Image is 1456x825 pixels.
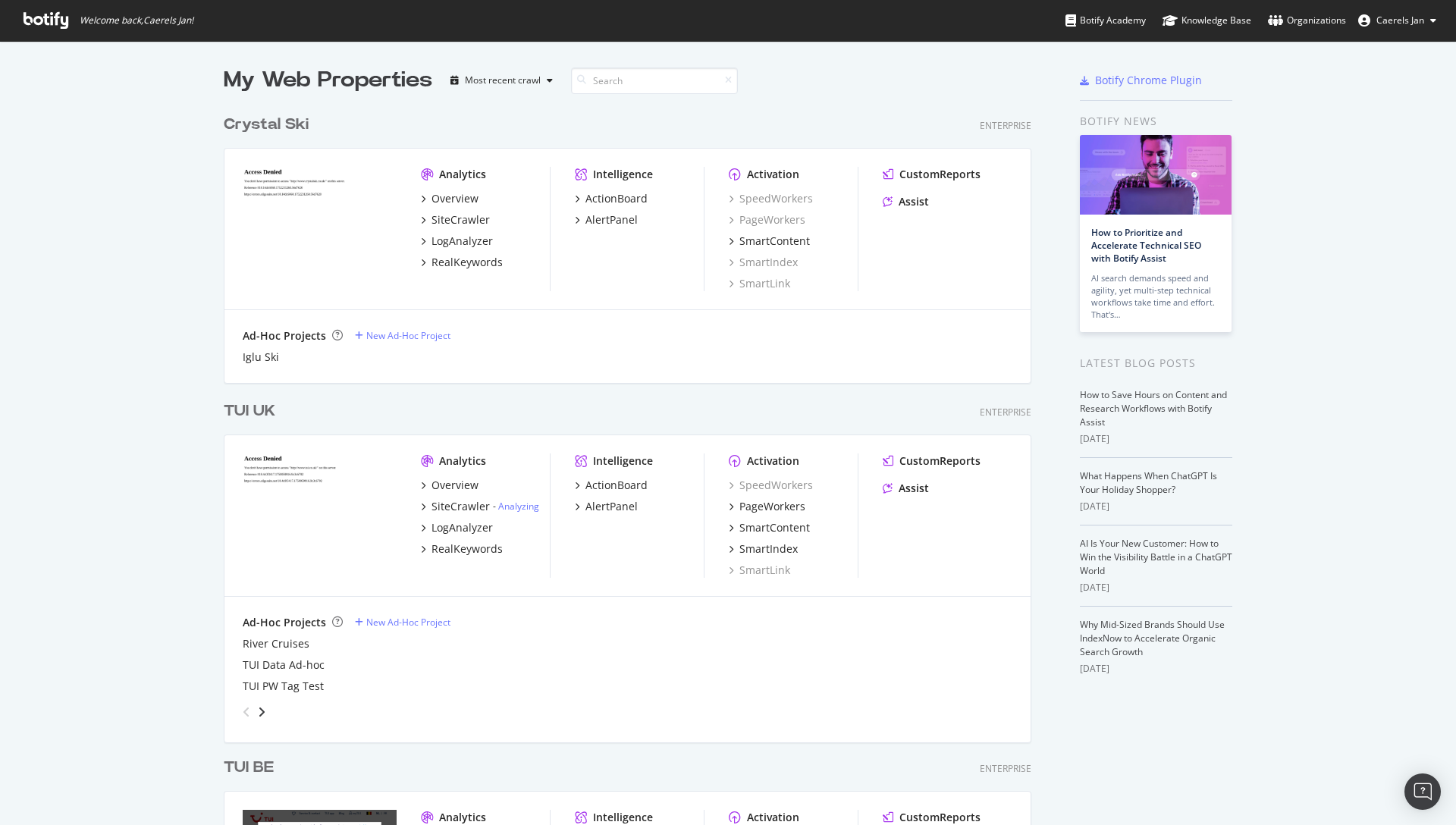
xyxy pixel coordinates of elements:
span: Caerels Jan [1376,14,1424,27]
div: My Web Properties [224,65,432,96]
div: Activation [747,453,799,469]
div: [DATE] [1080,662,1232,676]
a: TUI PW Tag Test [243,679,324,694]
div: Activation [747,810,799,825]
img: crystalski.co.uk [243,167,397,290]
a: CustomReports [883,810,981,825]
div: CustomReports [899,453,981,469]
a: RealKeywords [421,255,503,270]
a: New Ad-Hoc Project [355,616,450,629]
a: New Ad-Hoc Project [355,329,450,342]
div: Enterprise [980,119,1031,132]
a: What Happens When ChatGPT Is Your Holiday Shopper? [1080,469,1217,496]
div: angle-right [256,704,267,720]
div: Crystal Ski [224,114,309,136]
div: - [493,500,539,513]
div: New Ad-Hoc Project [366,616,450,629]
div: Enterprise [980,762,1031,775]
div: AlertPanel [585,212,638,227]
div: Botify Chrome Plugin [1095,73,1202,88]
span: Welcome back, Caerels Jan ! [80,14,193,27]
a: SpeedWorkers [729,191,813,206]
div: Intelligence [593,453,653,469]
a: How to Prioritize and Accelerate Technical SEO with Botify Assist [1091,226,1201,265]
a: Analyzing [498,500,539,513]
div: LogAnalyzer [431,234,493,249]
div: Intelligence [593,167,653,182]
div: Enterprise [980,406,1031,419]
div: Most recent crawl [465,76,541,85]
a: SmartIndex [729,541,798,557]
div: PageWorkers [739,499,805,514]
div: Intelligence [593,810,653,825]
a: LogAnalyzer [421,520,493,535]
a: Crystal Ski [224,114,315,136]
div: AlertPanel [585,499,638,514]
a: SmartContent [729,520,810,535]
div: Botify news [1080,113,1232,130]
div: Activation [747,167,799,182]
button: Most recent crawl [444,68,559,93]
div: Analytics [439,167,486,182]
div: CustomReports [899,810,981,825]
div: angle-left [237,700,256,724]
div: SiteCrawler [431,499,490,514]
a: SmartLink [729,276,790,291]
div: Overview [431,191,479,206]
div: SiteCrawler [431,212,490,227]
a: TUI Data Ad-hoc [243,657,325,673]
div: Analytics [439,810,486,825]
a: Assist [883,194,929,209]
a: ActionBoard [575,478,648,493]
a: SmartIndex [729,255,798,270]
div: Ad-Hoc Projects [243,328,326,343]
div: CustomReports [899,167,981,182]
div: RealKeywords [431,255,503,270]
div: [DATE] [1080,432,1232,446]
input: Search [571,67,738,94]
div: AI search demands speed and agility, yet multi-step technical workflows take time and effort. Tha... [1091,272,1220,321]
div: Knowledge Base [1163,13,1251,28]
a: ActionBoard [575,191,648,206]
div: TUI UK [224,400,275,422]
a: AlertPanel [575,499,638,514]
div: Latest Blog Posts [1080,355,1232,372]
div: [DATE] [1080,581,1232,594]
div: Assist [899,481,929,496]
div: SmartContent [739,520,810,535]
a: Botify Chrome Plugin [1080,73,1202,88]
a: AlertPanel [575,212,638,227]
div: SmartContent [739,234,810,249]
button: Caerels Jan [1346,8,1448,33]
a: AI Is Your New Customer: How to Win the Visibility Battle in a ChatGPT World [1080,537,1232,577]
a: SpeedWorkers [729,478,813,493]
div: SmartIndex [739,541,798,557]
a: SmartLink [729,563,790,578]
a: Assist [883,481,929,496]
div: Ad-Hoc Projects [243,615,326,630]
div: PageWorkers [729,212,805,227]
a: River Cruises [243,636,309,651]
div: Organizations [1268,13,1346,28]
div: Open Intercom Messenger [1404,773,1441,810]
a: TUI UK [224,400,281,422]
a: Why Mid-Sized Brands Should Use IndexNow to Accelerate Organic Search Growth [1080,618,1225,658]
div: Assist [899,194,929,209]
a: Overview [421,478,479,493]
a: SiteCrawler [421,212,490,227]
a: How to Save Hours on Content and Research Workflows with Botify Assist [1080,388,1227,428]
div: LogAnalyzer [431,520,493,535]
img: How to Prioritize and Accelerate Technical SEO with Botify Assist [1080,135,1232,215]
div: ActionBoard [585,191,648,206]
div: [DATE] [1080,500,1232,513]
div: New Ad-Hoc Project [366,329,450,342]
a: CustomReports [883,453,981,469]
